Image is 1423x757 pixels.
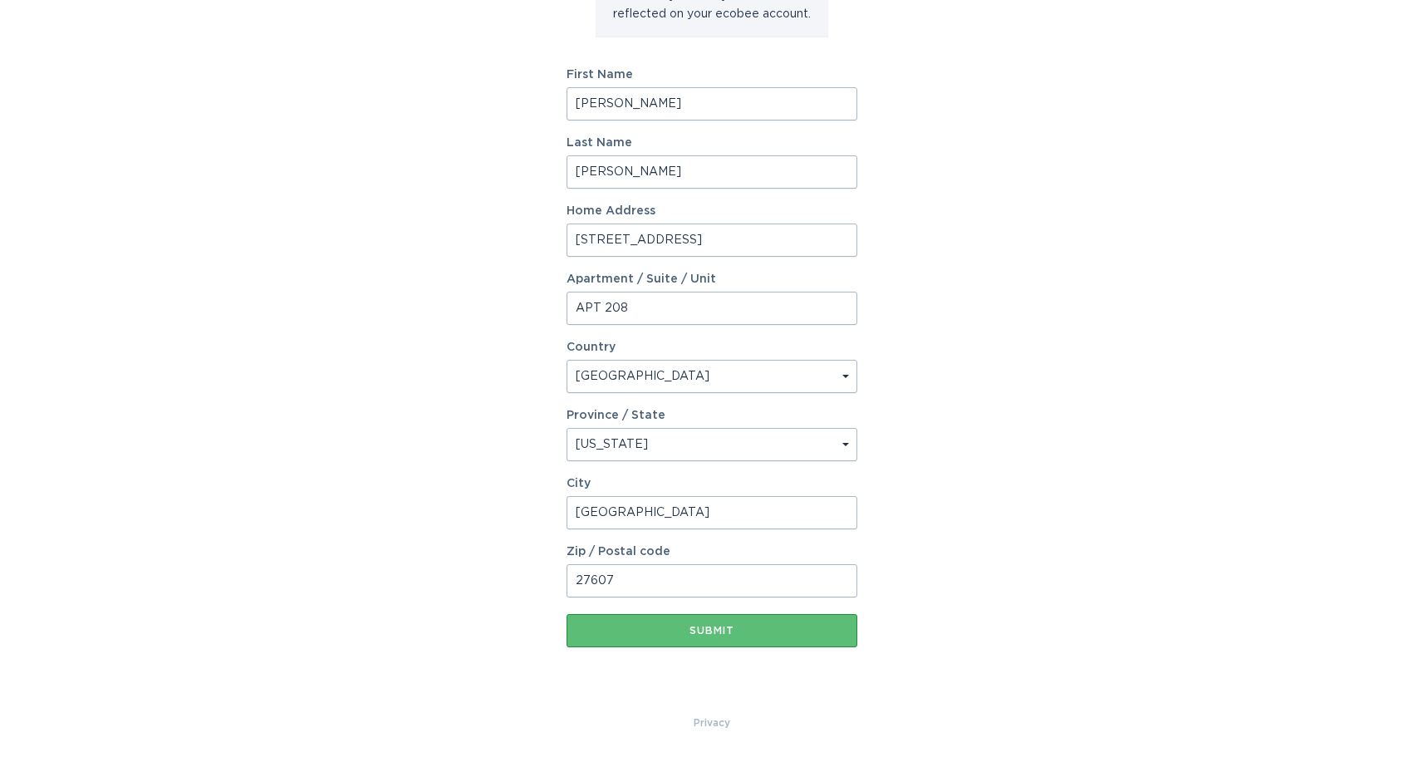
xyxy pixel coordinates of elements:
div: Submit [575,626,849,636]
label: Home Address [567,205,857,217]
a: Privacy Policy & Terms of Use [694,714,730,732]
label: City [567,478,857,489]
label: Zip / Postal code [567,546,857,558]
label: Last Name [567,137,857,149]
label: First Name [567,69,857,81]
label: Apartment / Suite / Unit [567,273,857,285]
label: Province / State [567,410,665,421]
label: Country [567,342,616,353]
button: Submit [567,614,857,647]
